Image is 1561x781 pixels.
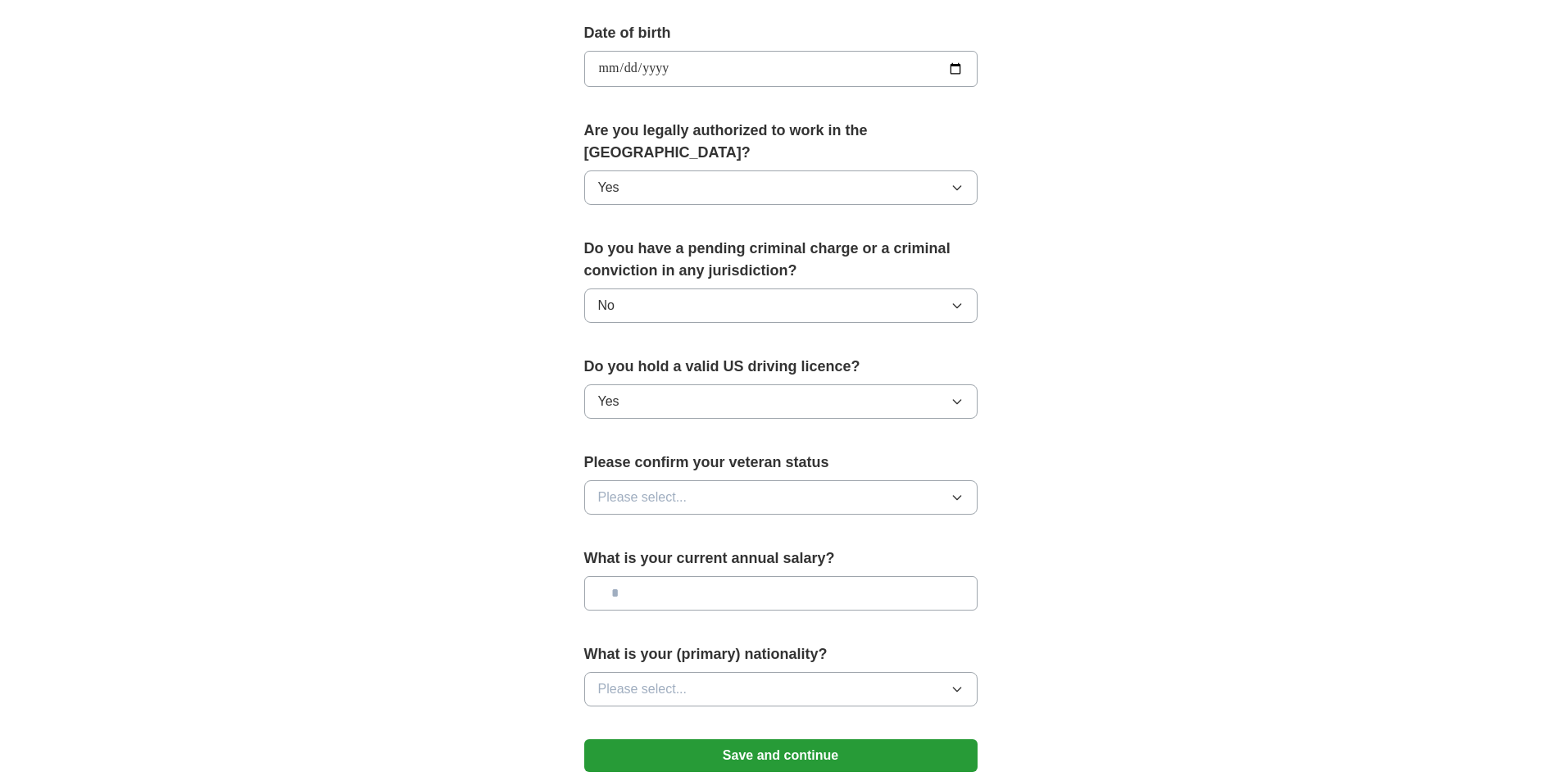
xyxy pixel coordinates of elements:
button: Yes [584,384,978,419]
label: Date of birth [584,22,978,44]
span: No [598,296,615,316]
label: Please confirm your veteran status [584,452,978,474]
button: Save and continue [584,739,978,772]
label: What is your current annual salary? [584,547,978,570]
span: Please select... [598,488,687,507]
button: Yes [584,170,978,205]
label: Are you legally authorized to work in the [GEOGRAPHIC_DATA]? [584,120,978,164]
span: Yes [598,178,619,198]
label: Do you hold a valid US driving licence? [584,356,978,378]
span: Please select... [598,679,687,699]
label: What is your (primary) nationality? [584,643,978,665]
button: Please select... [584,480,978,515]
button: Please select... [584,672,978,706]
span: Yes [598,392,619,411]
label: Do you have a pending criminal charge or a criminal conviction in any jurisdiction? [584,238,978,282]
button: No [584,288,978,323]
